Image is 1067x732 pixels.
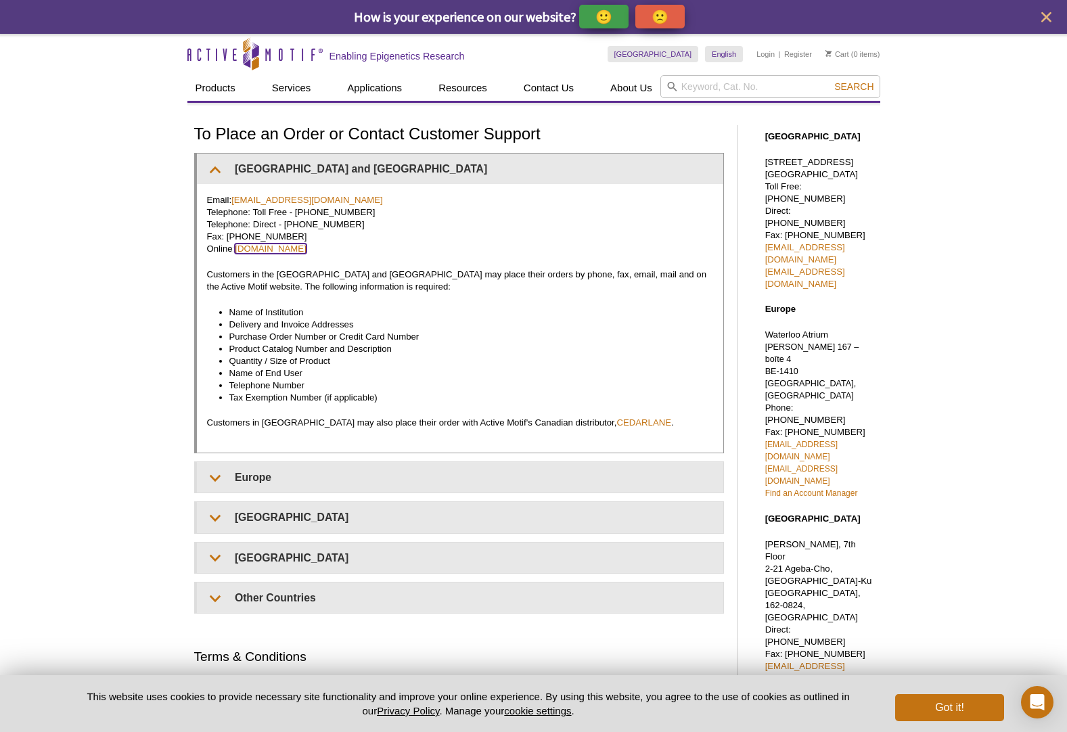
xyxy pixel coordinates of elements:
a: About Us [602,75,660,101]
li: Product Catalog Number and Description [229,343,700,355]
a: [DOMAIN_NAME] [235,244,307,254]
a: Contact Us [516,75,582,101]
a: Services [264,75,319,101]
summary: [GEOGRAPHIC_DATA] [197,502,723,532]
p: Email: Telephone: Toll Free - [PHONE_NUMBER] Telephone: Direct - [PHONE_NUMBER] Fax: [PHONE_NUMBE... [207,194,713,255]
a: [GEOGRAPHIC_DATA] [608,46,699,62]
strong: [GEOGRAPHIC_DATA] [765,513,861,524]
p: This website uses cookies to provide necessary site functionality and improve your online experie... [64,689,873,718]
li: (0 items) [825,46,880,62]
li: Delivery and Invoice Addresses [229,319,700,331]
p: 🙂 [595,8,612,25]
h2: Enabling Epigenetics Research [330,50,465,62]
li: Quantity / Size of Product [229,355,700,367]
p: [STREET_ADDRESS] [GEOGRAPHIC_DATA] Toll Free: [PHONE_NUMBER] Direct: [PHONE_NUMBER] Fax: [PHONE_N... [765,156,873,290]
a: [EMAIL_ADDRESS][DOMAIN_NAME] [765,267,845,289]
p: 🙁 [652,8,668,25]
span: Search [834,81,873,92]
strong: Europe [765,304,796,314]
a: [EMAIL_ADDRESS][DOMAIN_NAME] [765,661,845,683]
li: Tax Exemption Number (if applicable) [229,392,700,404]
button: Got it! [895,694,1003,721]
p: [PERSON_NAME], 7th Floor 2-21 Ageba-Cho, [GEOGRAPHIC_DATA]-Ku [GEOGRAPHIC_DATA], 162-0824, [GEOGR... [765,539,873,685]
span: [PERSON_NAME] 167 – boîte 4 BE-1410 [GEOGRAPHIC_DATA], [GEOGRAPHIC_DATA] [765,342,859,401]
input: Keyword, Cat. No. [660,75,880,98]
a: Privacy Policy [377,705,439,716]
li: Name of End User [229,367,700,380]
summary: [GEOGRAPHIC_DATA] [197,543,723,573]
p: Customers in the [GEOGRAPHIC_DATA] and [GEOGRAPHIC_DATA] may place their orders by phone, fax, em... [207,269,713,293]
a: CEDARLANE [616,417,671,428]
summary: [GEOGRAPHIC_DATA] and [GEOGRAPHIC_DATA] [197,154,723,184]
strong: [GEOGRAPHIC_DATA] [765,131,861,141]
li: Name of Institution [229,306,700,319]
span: How is your experience on our website? [354,8,576,25]
li: Purchase Order Number or Credit Card Number [229,331,700,343]
div: Open Intercom Messenger [1021,686,1053,718]
summary: Other Countries [197,582,723,613]
summary: Europe [197,462,723,493]
a: Find an Account Manager [765,488,858,498]
a: Register [784,49,812,59]
p: Customers in [GEOGRAPHIC_DATA] may also place their order with Active Motif's Canadian distributo... [207,417,713,429]
a: [EMAIL_ADDRESS][DOMAIN_NAME] [765,242,845,265]
li: | [779,46,781,62]
h1: To Place an Order or Contact Customer Support [194,125,724,145]
a: English [705,46,743,62]
a: [EMAIL_ADDRESS][DOMAIN_NAME] [765,440,838,461]
p: Waterloo Atrium Phone: [PHONE_NUMBER] Fax: [PHONE_NUMBER] [765,329,873,499]
li: Telephone Number [229,380,700,392]
a: Login [756,49,775,59]
img: Your Cart [825,50,832,57]
a: Products [187,75,244,101]
button: Search [830,81,878,93]
h2: Terms & Conditions [194,647,724,666]
a: Cart [825,49,849,59]
button: close [1038,9,1055,26]
a: Applications [339,75,410,101]
a: Resources [430,75,495,101]
a: [EMAIL_ADDRESS][DOMAIN_NAME] [765,464,838,486]
button: cookie settings [504,705,571,716]
a: [EMAIL_ADDRESS][DOMAIN_NAME] [231,195,383,205]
